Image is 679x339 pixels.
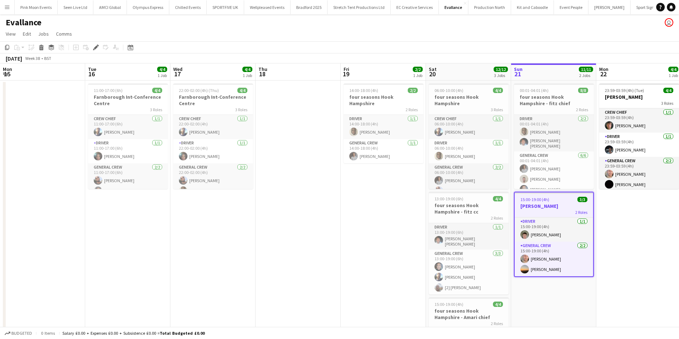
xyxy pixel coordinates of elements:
[428,70,437,78] span: 20
[23,31,31,37] span: Edit
[520,88,549,93] span: 00:01-04:01 (4h)
[88,83,168,189] app-job-card: 11:00-17:00 (6h)4/4Farnborough Int-Conference Centre3 RolesCrew Chief1/111:00-17:00 (6h)[PERSON_N...
[152,88,162,93] span: 4/4
[173,94,253,107] h3: Farnborough Int-Conference Centre
[515,217,593,242] app-card-role: Driver1/115:00-19:00 (4h)[PERSON_NAME]
[93,0,127,14] button: AMCI Global
[576,107,588,112] span: 2 Roles
[599,94,679,100] h3: [PERSON_NAME]
[2,70,12,78] span: 15
[514,66,523,72] span: Sun
[349,88,378,93] span: 14:00-18:00 (4h)
[429,308,509,320] h3: four seasons Hook Hampshire - Amari chief
[429,250,509,294] app-card-role: General Crew3/313:00-19:00 (6h)[PERSON_NAME][PERSON_NAME][2] [PERSON_NAME]
[235,107,247,112] span: 3 Roles
[88,94,168,107] h3: Farnborough Int-Conference Centre
[127,0,169,14] button: Olympus Express
[53,29,75,38] a: Comms
[494,73,508,78] div: 3 Jobs
[599,133,679,157] app-card-role: Driver1/123:59-03:59 (4h)[PERSON_NAME]
[579,67,593,72] span: 11/11
[88,115,168,139] app-card-role: Crew Chief1/111:00-17:00 (6h)[PERSON_NAME]
[579,73,593,78] div: 2 Jobs
[344,94,423,107] h3: four seasons Hook Hampshire
[514,83,594,189] app-job-card: 00:01-04:01 (4h)8/8four seasons Hook Hampshire - fitz chief2 RolesDriver2/200:01-04:01 (4h)[PERSO...
[429,83,509,189] app-job-card: 06:00-10:00 (4h)4/4four seasons Hook Hampshire3 RolesCrew Chief1/106:00-10:00 (4h)[PERSON_NAME]Dr...
[429,94,509,107] h3: four seasons Hook Hampshire
[4,329,33,337] button: Budgeted
[599,66,608,72] span: Mon
[413,67,423,72] span: 2/2
[157,67,167,72] span: 4/4
[665,18,673,27] app-user-avatar: Dominic Riley
[494,67,508,72] span: 12/12
[493,88,503,93] span: 4/4
[173,66,182,72] span: Wed
[94,88,123,93] span: 11:00-17:00 (6h)
[575,210,587,215] span: 2 Roles
[173,139,253,163] app-card-role: Driver1/122:00-02:00 (4h)[PERSON_NAME]
[434,302,463,307] span: 15:00-19:00 (4h)
[439,0,468,14] button: Evallance
[173,163,253,198] app-card-role: General Crew2/222:00-02:00 (4h)[PERSON_NAME][PERSON_NAME]
[631,0,667,14] button: Sport Signage
[406,107,418,112] span: 2 Roles
[669,73,678,78] div: 1 Job
[6,55,22,62] div: [DATE]
[493,302,503,307] span: 4/4
[344,115,423,139] app-card-role: Driver1/114:00-18:00 (4h)[PERSON_NAME]
[344,139,423,163] app-card-role: General Crew1/114:00-18:00 (4h)[PERSON_NAME]
[158,73,167,78] div: 1 Job
[513,70,523,78] span: 21
[173,83,253,189] app-job-card: 22:00-02:00 (4h) (Thu)4/4Farnborough Int-Conference Centre3 RolesCrew Chief1/122:00-02:00 (4h)[PE...
[58,0,93,14] button: Seen Live Ltd
[44,56,51,61] div: BST
[38,31,49,37] span: Jobs
[434,196,463,201] span: 13:00-19:00 (6h)
[150,107,162,112] span: 3 Roles
[24,56,41,61] span: Week 38
[515,242,593,276] app-card-role: General Crew2/215:00-19:00 (4h)[PERSON_NAME][PERSON_NAME]
[56,31,72,37] span: Comms
[88,163,168,198] app-card-role: General Crew2/211:00-17:00 (6h)[PERSON_NAME][PERSON_NAME]
[6,31,16,37] span: View
[429,223,509,250] app-card-role: Driver1/113:00-19:00 (6h)[PERSON_NAME] [PERSON_NAME]
[514,94,594,107] h3: four seasons Hook Hampshire - fitz chief
[62,330,205,336] div: Salary £0.00 + Expenses £0.00 + Subsistence £0.00 =
[3,29,19,38] a: View
[88,66,96,72] span: Tue
[429,202,509,215] h3: four seasons Hook Hampshire - fitz cc
[244,0,290,14] button: Wellpleased Events
[661,101,673,106] span: 3 Roles
[242,67,252,72] span: 4/4
[169,0,207,14] button: Chilled Events
[39,330,56,336] span: 0 items
[408,88,418,93] span: 2/2
[160,330,205,336] span: Total Budgeted £0.00
[413,73,422,78] div: 1 Job
[3,66,12,72] span: Mon
[290,0,328,14] button: Bradford 2025
[588,0,631,14] button: [PERSON_NAME]
[515,203,593,209] h3: [PERSON_NAME]
[429,192,509,294] div: 13:00-19:00 (6h)4/4four seasons Hook Hampshire - fitz cc2 RolesDriver1/113:00-19:00 (6h)[PERSON_N...
[599,157,679,191] app-card-role: General Crew2/223:59-03:59 (4h)[PERSON_NAME][PERSON_NAME]
[578,88,588,93] span: 8/8
[577,197,587,202] span: 3/3
[599,83,679,189] app-job-card: 23:59-03:59 (4h) (Tue)4/4[PERSON_NAME]3 RolesCrew Chief1/123:59-03:59 (4h)[PERSON_NAME]Driver1/12...
[599,108,679,133] app-card-role: Crew Chief1/123:59-03:59 (4h)[PERSON_NAME]
[491,321,503,326] span: 2 Roles
[237,88,247,93] span: 4/4
[514,192,594,277] app-job-card: 15:00-19:00 (4h)3/3[PERSON_NAME]2 RolesDriver1/115:00-19:00 (4h)[PERSON_NAME]General Crew2/215:00...
[429,163,509,198] app-card-role: General Crew2/206:00-10:00 (4h)[PERSON_NAME][PERSON_NAME]
[491,215,503,221] span: 2 Roles
[11,331,32,336] span: Budgeted
[429,115,509,139] app-card-role: Crew Chief1/106:00-10:00 (4h)[PERSON_NAME]
[554,0,588,14] button: Event People
[15,0,58,14] button: Pink Moon Events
